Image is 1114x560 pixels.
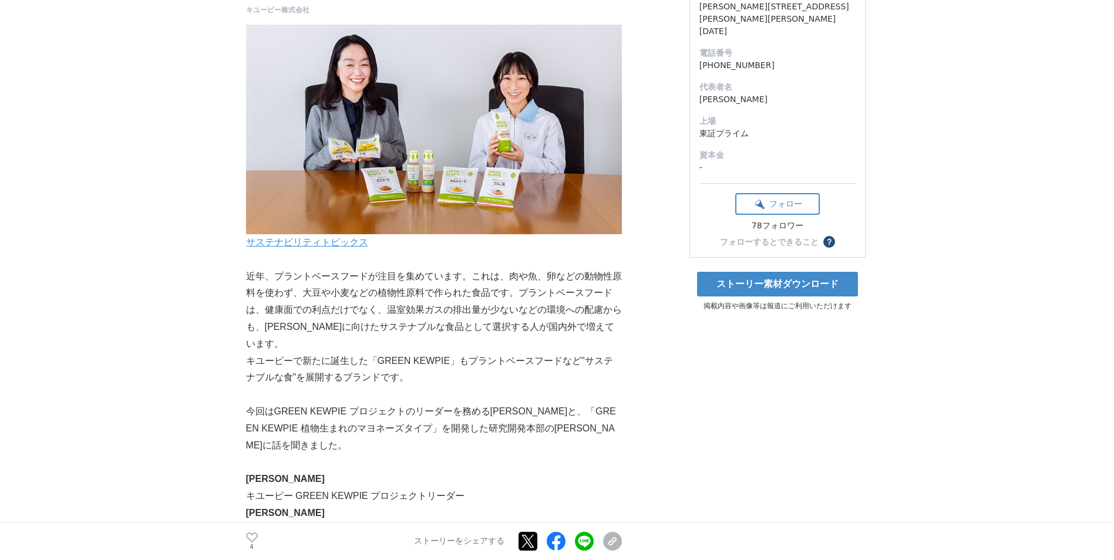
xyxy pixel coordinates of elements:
[825,238,833,246] span: ？
[246,474,325,484] strong: [PERSON_NAME]
[246,5,309,15] a: キユーピー株式会社
[699,93,856,106] dd: [PERSON_NAME]
[246,237,368,247] a: サステナビリティトピックス
[246,403,622,454] p: 今回はGREEN KEWPIE プロジェクトのリーダーを務める[PERSON_NAME]と、「GREEN KEWPIE 植物生まれのマヨネーズタイプ」を開発した研究開発本部の[PERSON_NA...
[699,1,856,38] dd: [PERSON_NAME][STREET_ADDRESS][PERSON_NAME][PERSON_NAME][DATE]
[735,193,820,215] button: フォロー
[823,236,835,248] button: ？
[246,544,258,550] p: 4
[689,301,866,311] p: 掲載内容や画像等は報道にご利用いただけます
[699,115,856,127] dt: 上場
[414,537,504,547] p: ストーリーをシェアする
[697,272,858,296] a: ストーリー素材ダウンロード
[246,522,622,539] p: キユーピー 研究開発本部 食創造研究所 市販用開発部 マヨネーズチーム
[246,25,622,234] img: thumbnail_a4a19190-36ab-11f0-8c13-39de57ac2b13.png
[699,47,856,59] dt: 電話番号
[699,127,856,140] dd: 東証プライム
[246,353,622,387] p: キユーピーで新たに誕生した「GREEN KEWPIE」もプラントベースフードなど"サステナブルな食"を展開するブランドです。
[246,508,325,518] strong: [PERSON_NAME]
[246,488,622,505] p: キユーピー GREEN KEWPIE プロジェクトリーダー
[720,238,819,246] div: フォローするとできること
[246,268,622,353] p: 近年、プラントベースフードが注目を集めています。これは、肉や魚、卵などの動物性原料を使わず、大豆や小麦などの植物性原料で作られた食品です。プラントベースフードは、健康面での利点だけでなく、温室効...
[699,161,856,174] dd: -
[735,221,820,231] div: 78フォロワー
[699,81,856,93] dt: 代表者名
[699,59,856,72] dd: [PHONE_NUMBER]
[699,149,856,161] dt: 資本金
